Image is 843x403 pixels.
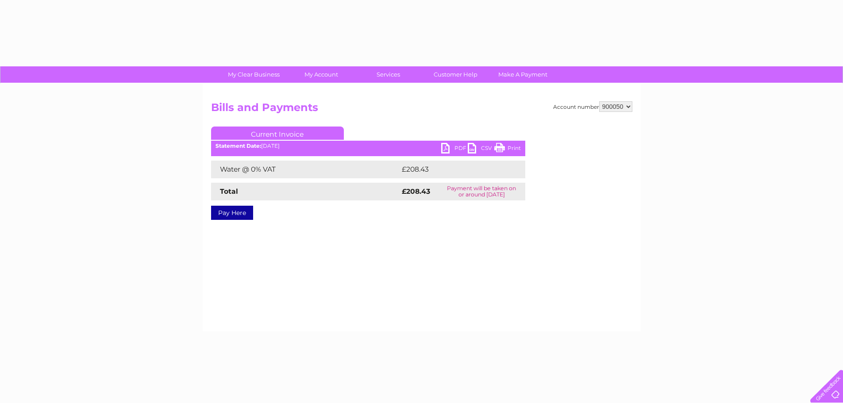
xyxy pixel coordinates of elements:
[211,143,525,149] div: [DATE]
[402,187,430,196] strong: £208.43
[352,66,425,83] a: Services
[441,143,468,156] a: PDF
[211,127,344,140] a: Current Invoice
[494,143,521,156] a: Print
[419,66,492,83] a: Customer Help
[211,161,400,178] td: Water @ 0% VAT
[486,66,559,83] a: Make A Payment
[285,66,358,83] a: My Account
[553,101,632,112] div: Account number
[216,142,261,149] b: Statement Date:
[211,101,632,118] h2: Bills and Payments
[211,206,253,220] a: Pay Here
[468,143,494,156] a: CSV
[217,66,290,83] a: My Clear Business
[438,183,525,200] td: Payment will be taken on or around [DATE]
[220,187,238,196] strong: Total
[400,161,510,178] td: £208.43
